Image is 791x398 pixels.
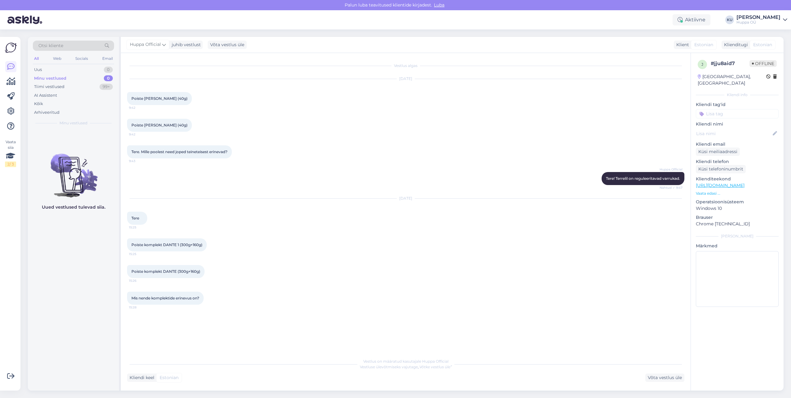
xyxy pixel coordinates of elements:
span: Huppa Official [659,167,683,172]
div: Minu vestlused [34,75,66,82]
input: Lisa tag [696,109,779,118]
div: Klient [674,42,689,48]
div: Aktiivne [673,14,710,25]
div: Võta vestlus üle [208,41,247,49]
div: Kliendi info [696,92,779,98]
div: KU [725,15,734,24]
input: Lisa nimi [696,130,771,137]
div: Kliendi keel [127,374,154,381]
div: Tiimi vestlused [34,84,64,90]
div: All [33,55,40,63]
i: „Võtke vestlus üle” [418,365,452,369]
span: Poiste komplekt DANTE (300g+160g) [131,269,200,274]
span: 9:42 [129,105,152,110]
span: Vestlus on määratud kasutajale Huppa Official [363,359,449,364]
span: Offline [749,60,777,67]
div: Küsi telefoninumbrit [696,165,746,173]
a: [PERSON_NAME]Huppa OÜ [736,15,787,25]
img: Askly Logo [5,42,17,54]
div: Socials [74,55,89,63]
span: Estonian [694,42,713,48]
div: Klienditugi [722,42,748,48]
span: j [701,62,703,67]
span: 15:26 [129,278,152,283]
p: Vaata edasi ... [696,191,779,196]
img: No chats [28,143,119,198]
div: [DATE] [127,76,684,82]
span: Vestluse ülevõtmiseks vajutage [360,365,452,369]
p: Märkmed [696,243,779,249]
span: 15:28 [129,305,152,310]
div: Kõik [34,101,43,107]
div: 2 / 3 [5,161,16,167]
div: Vestlus algas [127,63,684,69]
p: Brauser [696,214,779,221]
span: 15:25 [129,225,152,230]
div: juhib vestlust [169,42,201,48]
span: Poiste komplekt DANTE 1 (300g+160g) [131,242,202,247]
div: 99+ [99,84,113,90]
div: Email [101,55,114,63]
span: Luba [432,2,446,8]
p: Kliendi nimi [696,121,779,127]
div: Võta vestlus üle [645,374,684,382]
div: Küsi meiliaadressi [696,148,740,156]
p: Chrome [TECHNICAL_ID] [696,221,779,227]
span: Estonian [753,42,772,48]
p: Kliendi email [696,141,779,148]
div: [PERSON_NAME] [736,15,780,20]
div: AI Assistent [34,92,57,99]
span: Estonian [160,374,179,381]
span: Nähtud ✓ 9:47 [659,185,683,190]
p: Windows 10 [696,205,779,212]
div: Arhiveeritud [34,109,60,116]
p: Uued vestlused tulevad siia. [42,204,105,210]
div: Web [52,55,63,63]
div: Huppa OÜ [736,20,780,25]
div: # jju8aid7 [711,60,749,67]
div: Vaata siia [5,139,16,167]
p: Kliendi telefon [696,158,779,165]
span: Huppa Official [130,41,161,48]
span: 15:25 [129,252,152,256]
span: Otsi kliente [38,42,63,49]
span: Tere! Terrelil on reguleeritavad varrukad. [606,176,680,181]
a: [URL][DOMAIN_NAME] [696,183,745,188]
span: Mis nende komplektide erinevus on? [131,296,199,300]
p: Operatsioonisüsteem [696,199,779,205]
span: Poiste [PERSON_NAME] (40g) [131,96,188,101]
div: [DATE] [127,196,684,201]
div: 0 [104,75,113,82]
div: Uus [34,67,42,73]
div: [GEOGRAPHIC_DATA], [GEOGRAPHIC_DATA] [698,73,766,86]
p: Kliendi tag'id [696,101,779,108]
span: Poiste [PERSON_NAME] (40g) [131,123,188,127]
span: Minu vestlused [60,120,87,126]
span: Tere [131,216,139,220]
span: 9:42 [129,132,152,137]
p: Klienditeekond [696,176,779,182]
div: [PERSON_NAME] [696,233,779,239]
span: Tere. Mille poolest need joped teineteisest erinevad? [131,149,228,154]
div: 0 [104,67,113,73]
span: 9:43 [129,159,152,163]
